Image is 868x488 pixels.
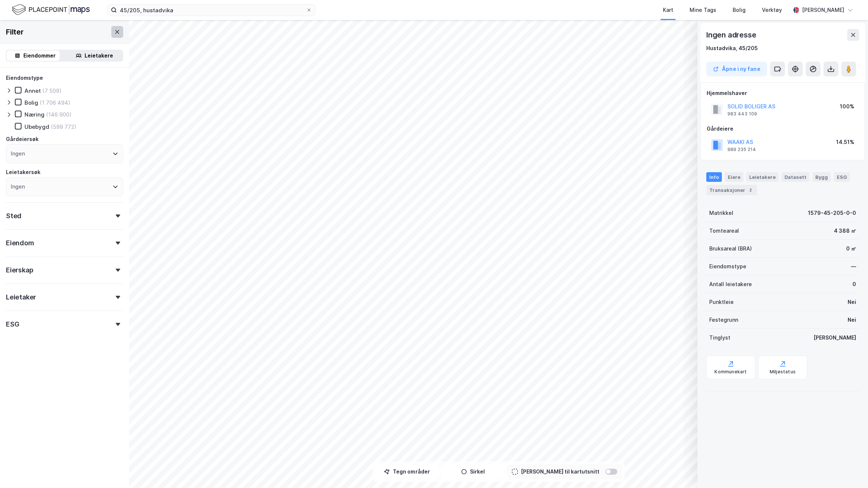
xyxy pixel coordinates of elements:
[85,51,113,60] div: Leietakere
[831,452,868,488] iframe: Chat Widget
[714,369,747,375] div: Kommunekart
[808,209,856,217] div: 1579-45-205-0-0
[6,320,19,329] div: ESG
[706,44,758,53] div: Hustadvika, 45/205
[709,280,752,289] div: Antall leietakere
[709,298,734,307] div: Punktleie
[375,464,438,479] button: Tegn områder
[709,333,730,342] div: Tinglyst
[24,87,41,94] div: Annet
[727,111,757,117] div: 983 443 109
[834,226,856,235] div: 4 388 ㎡
[836,138,854,147] div: 14.51%
[46,111,72,118] div: (146 900)
[441,464,504,479] button: Sirkel
[770,369,796,375] div: Miljøstatus
[24,123,49,130] div: Ubebygd
[706,172,722,182] div: Info
[709,226,739,235] div: Tomteareal
[51,123,76,130] div: (599 772)
[24,111,45,118] div: Næring
[6,26,24,38] div: Filter
[846,244,856,253] div: 0 ㎡
[709,209,733,217] div: Matrikkel
[707,124,859,133] div: Gårdeiere
[852,280,856,289] div: 0
[6,212,22,220] div: Sted
[840,102,854,111] div: 100%
[6,168,40,177] div: Leietakersøk
[12,3,90,16] img: logo.f888ab2527a4732fd821a326f86c7f29.svg
[725,172,743,182] div: Eiere
[709,262,746,271] div: Eiendomstype
[733,6,746,14] div: Bolig
[747,186,754,194] div: 2
[521,467,599,476] div: [PERSON_NAME] til kartutsnitt
[706,62,767,76] button: Åpne i ny fane
[6,239,34,248] div: Eiendom
[848,315,856,324] div: Nei
[706,185,757,195] div: Transaksjoner
[6,135,39,144] div: Gårdeiersøk
[663,6,673,14] div: Kart
[709,244,752,253] div: Bruksareal (BRA)
[831,452,868,488] div: Kontrollprogram for chat
[6,266,33,275] div: Eierskap
[812,172,831,182] div: Bygg
[24,99,38,106] div: Bolig
[762,6,782,14] div: Verktøy
[707,89,859,98] div: Hjemmelshaver
[851,262,856,271] div: —
[40,99,70,106] div: (1 706 494)
[802,6,844,14] div: [PERSON_NAME]
[709,315,738,324] div: Festegrunn
[42,87,62,94] div: (7 509)
[727,147,756,153] div: 989 235 214
[848,298,856,307] div: Nei
[6,73,43,82] div: Eiendomstype
[117,4,306,16] input: Søk på adresse, matrikkel, gårdeiere, leietakere eller personer
[6,293,36,302] div: Leietaker
[11,182,25,191] div: Ingen
[690,6,716,14] div: Mine Tags
[813,333,856,342] div: [PERSON_NAME]
[782,172,809,182] div: Datasett
[706,29,757,41] div: Ingen adresse
[834,172,850,182] div: ESG
[23,51,56,60] div: Eiendommer
[746,172,779,182] div: Leietakere
[11,149,25,158] div: Ingen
